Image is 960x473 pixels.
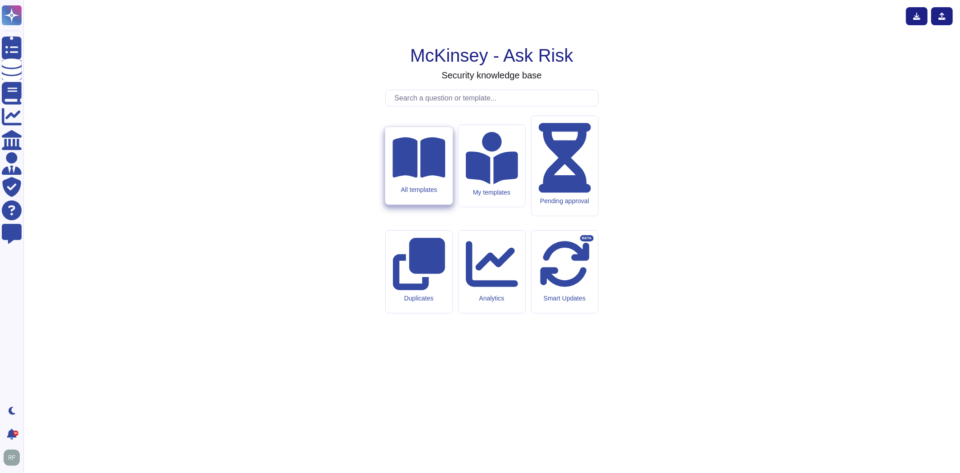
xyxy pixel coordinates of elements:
[539,295,591,302] div: Smart Updates
[392,186,445,194] div: All templates
[466,295,518,302] div: Analytics
[393,295,445,302] div: Duplicates
[580,235,593,241] div: BETA
[466,189,518,196] div: My templates
[539,197,591,205] div: Pending approval
[2,448,26,468] button: user
[4,450,20,466] img: user
[410,45,573,66] h1: McKinsey - Ask Risk
[390,90,598,106] input: Search a question or template...
[13,431,18,436] div: 9+
[442,70,541,81] h3: Security knowledge base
